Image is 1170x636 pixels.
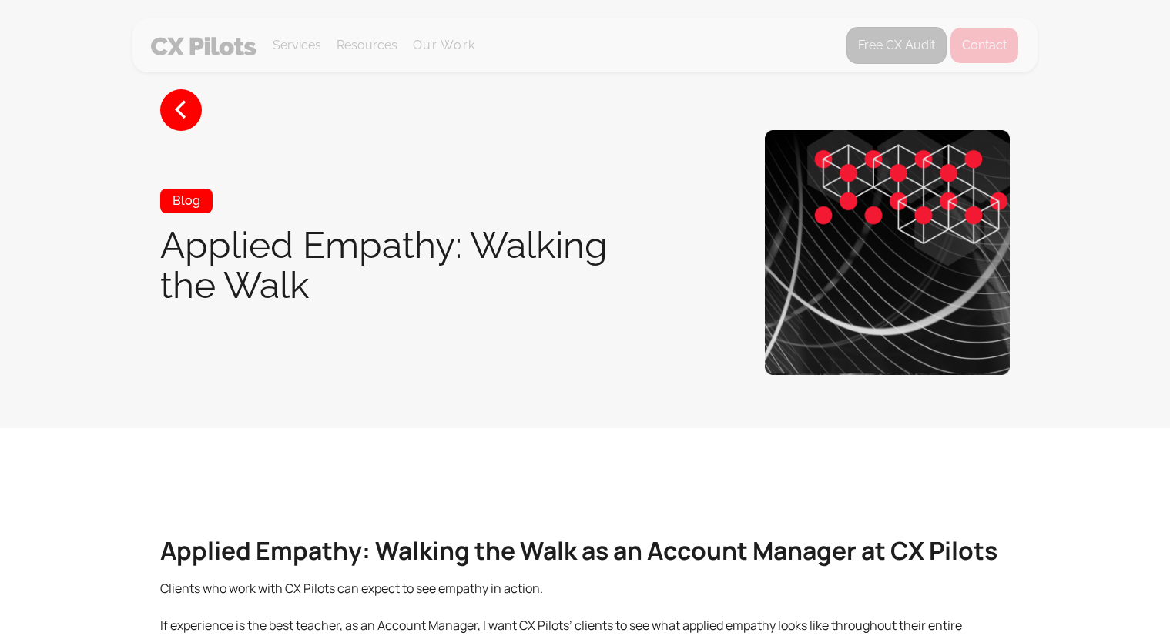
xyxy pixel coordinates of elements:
[846,27,947,64] a: Free CX Audit
[160,225,642,305] h1: Applied Empathy: Walking the Walk
[160,534,997,567] strong: Applied Empathy: Walking the Walk as an Account Manager at CX Pilots
[160,189,213,213] div: Blog
[950,27,1019,64] a: Contact
[413,38,475,52] a: Our Work
[337,19,397,72] div: Resources
[160,89,202,131] a: <
[273,19,321,72] div: Services
[337,35,397,56] div: Resources
[273,35,321,56] div: Services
